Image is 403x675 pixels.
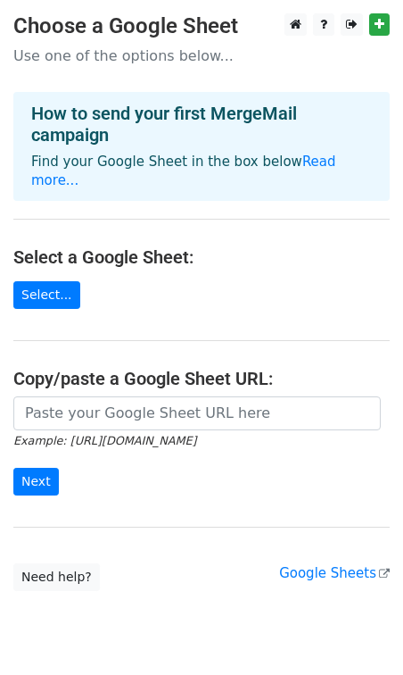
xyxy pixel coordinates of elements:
p: Use one of the options below... [13,46,390,65]
p: Find your Google Sheet in the box below [31,153,372,190]
h3: Choose a Google Sheet [13,13,390,39]
input: Next [13,468,59,496]
small: Example: [URL][DOMAIN_NAME] [13,434,196,447]
a: Read more... [31,154,336,188]
input: Paste your Google Sheet URL here [13,396,381,430]
a: Select... [13,281,80,309]
h4: How to send your first MergeMail campaign [31,103,372,146]
h4: Copy/paste a Google Sheet URL: [13,368,390,389]
a: Need help? [13,563,100,591]
a: Google Sheets [279,565,390,581]
iframe: Chat Widget [314,589,403,675]
h4: Select a Google Sheet: [13,246,390,268]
